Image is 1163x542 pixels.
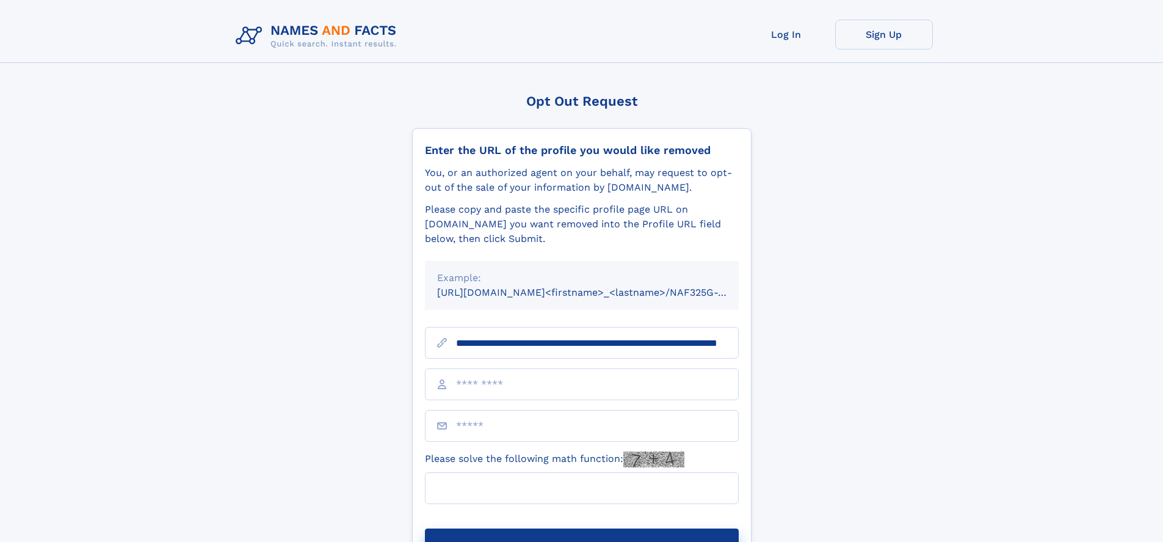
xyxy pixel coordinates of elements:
img: Logo Names and Facts [231,20,407,53]
div: Please copy and paste the specific profile page URL on [DOMAIN_NAME] you want removed into the Pr... [425,202,739,246]
div: Enter the URL of the profile you would like removed [425,144,739,157]
div: Opt Out Request [412,93,752,109]
small: [URL][DOMAIN_NAME]<firstname>_<lastname>/NAF325G-xxxxxxxx [437,287,762,298]
a: Sign Up [835,20,933,49]
div: Example: [437,271,726,285]
a: Log In [737,20,835,49]
label: Please solve the following math function: [425,452,684,467]
div: You, or an authorized agent on your behalf, may request to opt-out of the sale of your informatio... [425,166,739,195]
